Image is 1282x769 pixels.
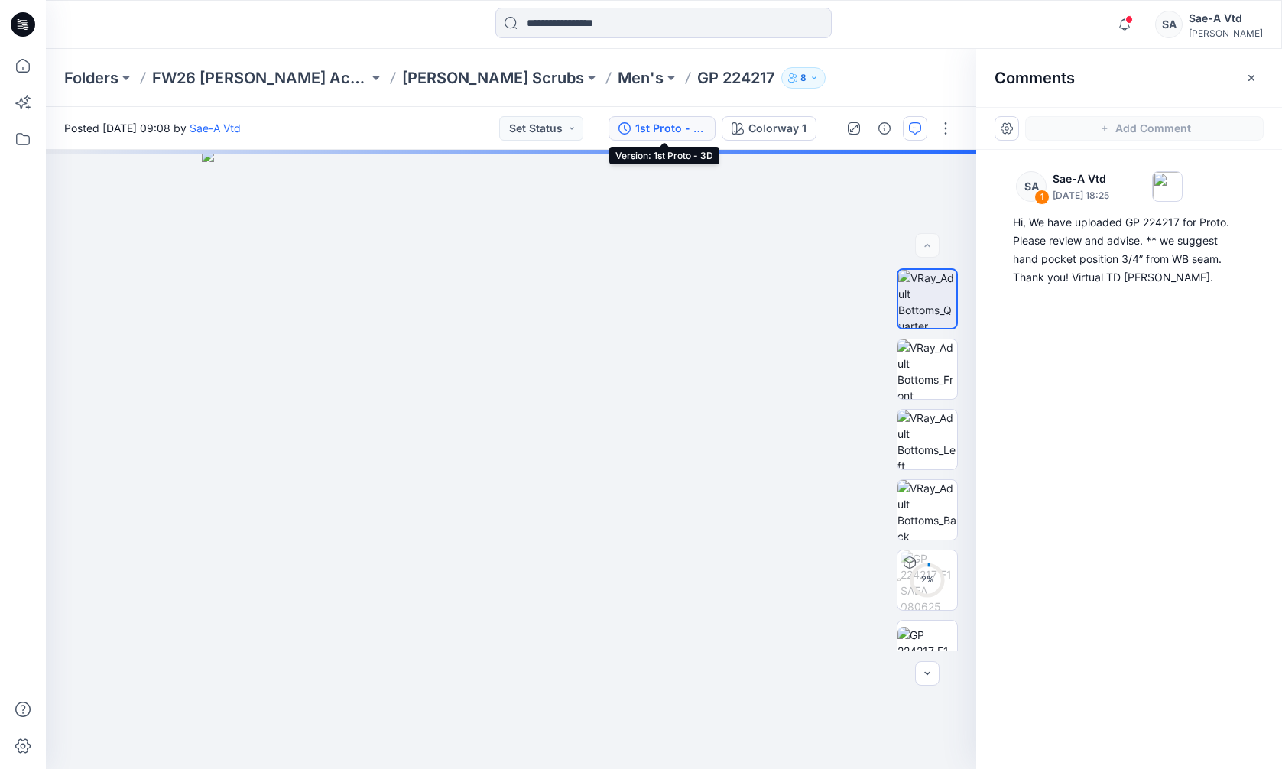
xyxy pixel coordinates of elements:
[909,573,946,586] div: 2 %
[697,67,775,89] p: GP 224217
[897,480,957,540] img: VRay_Adult Bottoms_Back
[152,67,368,89] a: FW26 [PERSON_NAME] Activewear
[1155,11,1183,38] div: SA
[1189,9,1263,28] div: Sae-A Vtd
[64,120,241,136] span: Posted [DATE] 09:08 by
[609,116,716,141] button: 1st Proto - 3D
[1053,188,1109,203] p: [DATE] 18:25
[897,339,957,399] img: VRay_Adult Bottoms_Front
[897,627,957,675] img: GP 224217 F1 SAEA
[901,550,957,610] img: GP 224217 F1 SAEA 080625 Colorway 1
[202,150,821,769] img: eyJhbGciOiJIUzI1NiIsImtpZCI6IjAiLCJzbHQiOiJzZXMiLCJ0eXAiOiJKV1QifQ.eyJkYXRhIjp7InR5cGUiOiJzdG9yYW...
[897,410,957,469] img: VRay_Adult Bottoms_Left
[722,116,816,141] button: Colorway 1
[402,67,584,89] a: [PERSON_NAME] Scrubs
[64,67,118,89] a: Folders
[1053,170,1109,188] p: Sae-A Vtd
[748,120,807,137] div: Colorway 1
[1189,28,1263,39] div: [PERSON_NAME]
[190,122,241,135] a: Sae-A Vtd
[1025,116,1264,141] button: Add Comment
[898,270,956,328] img: VRay_Adult Bottoms_Quarter
[800,70,807,86] p: 8
[1034,190,1050,205] div: 1
[618,67,664,89] a: Men's
[635,120,706,137] div: 1st Proto - 3D
[995,69,1075,87] h2: Comments
[872,116,897,141] button: Details
[1016,171,1047,202] div: SA
[781,67,826,89] button: 8
[1013,213,1245,287] div: Hi, We have uploaded GP 224217 for Proto. Please review and advise. ** we suggest hand pocket pos...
